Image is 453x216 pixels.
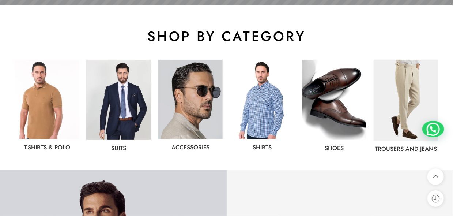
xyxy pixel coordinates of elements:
[24,143,70,152] a: T-Shirts & Polo
[111,144,126,152] a: Suits
[15,27,438,45] h2: shop by category
[325,144,344,152] a: shoes
[253,143,272,152] a: Shirts
[171,143,210,152] a: Accessories
[375,145,437,153] a: Trousers and jeans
